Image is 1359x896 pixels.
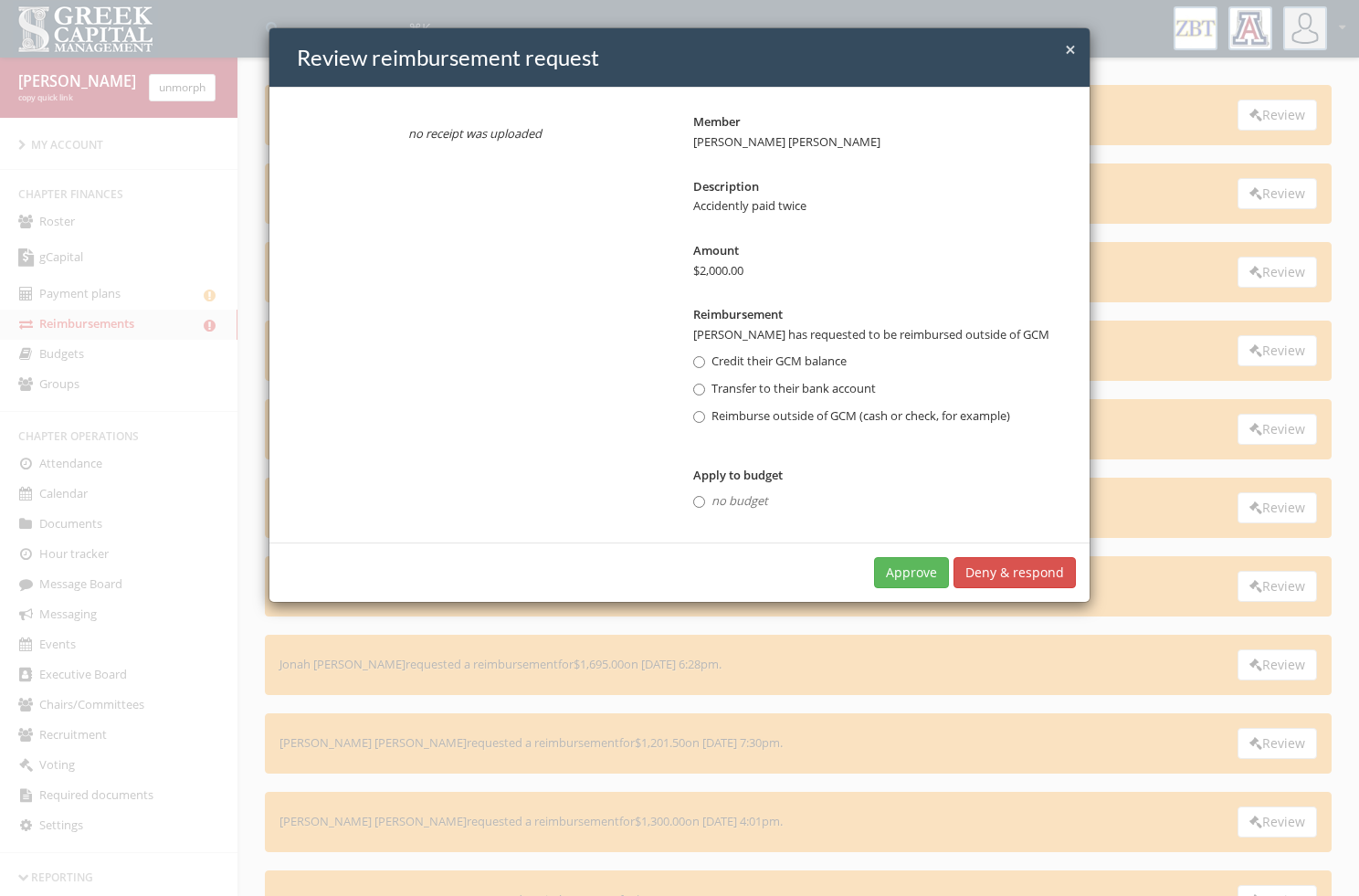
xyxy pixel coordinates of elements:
input: Reimburse outside of GCM (cash or check, for example) [693,411,705,423]
dd: Accidently paid twice [693,197,1076,215]
dd: [PERSON_NAME] [PERSON_NAME] [693,133,1076,151]
em: no receipt was uploaded [283,125,666,142]
input: Credit their GCM balance [693,356,705,368]
button: Approve [874,557,949,588]
label: Credit their GCM balance [693,353,847,371]
dt: Apply to budget [693,467,1076,484]
span: $2,000.00 [693,262,743,279]
input: Transfer to their bank account [693,384,705,395]
label: Transfer to their bank account [693,380,876,398]
input: no budget [693,496,705,508]
dd: [PERSON_NAME] has requested to be reimbursed outside of GCM [693,326,1076,426]
dt: Member [693,113,1076,131]
label: Reimburse outside of GCM (cash or check, for example) [693,407,1010,426]
h4: Review reimbursement request [297,42,1076,73]
dt: Amount [693,242,1076,259]
em: no budget [711,492,768,509]
dt: Reimbursement [693,306,1076,323]
dt: Description [693,178,1076,195]
span: × [1065,37,1076,62]
button: Deny & respond [953,557,1076,588]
